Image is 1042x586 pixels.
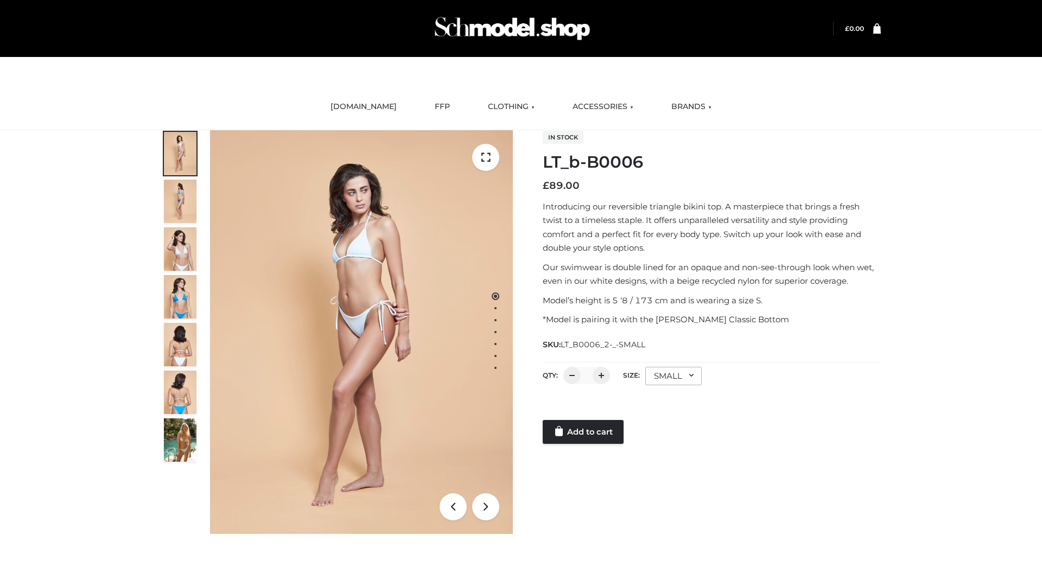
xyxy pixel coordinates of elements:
[427,95,458,119] a: FFP
[663,95,720,119] a: BRANDS
[623,371,640,379] label: Size:
[543,180,580,192] bdi: 89.00
[543,338,646,351] span: SKU:
[322,95,405,119] a: [DOMAIN_NAME]
[561,340,645,349] span: LT_B0006_2-_-SMALL
[164,418,196,462] img: Arieltop_CloudNine_AzureSky2.jpg
[543,294,881,308] p: Model’s height is 5 ‘8 / 173 cm and is wearing a size S.
[164,275,196,319] img: ArielClassicBikiniTop_CloudNine_AzureSky_OW114ECO_4-scaled.jpg
[164,180,196,223] img: ArielClassicBikiniTop_CloudNine_AzureSky_OW114ECO_2-scaled.jpg
[543,152,881,172] h1: LT_b-B0006
[164,227,196,271] img: ArielClassicBikiniTop_CloudNine_AzureSky_OW114ECO_3-scaled.jpg
[480,95,543,119] a: CLOTHING
[431,7,594,50] img: Schmodel Admin 964
[543,200,881,255] p: Introducing our reversible triangle bikini top. A masterpiece that brings a fresh twist to a time...
[210,130,513,534] img: ArielClassicBikiniTop_CloudNine_AzureSky_OW114ECO_1
[543,131,583,144] span: In stock
[543,313,881,327] p: *Model is pairing it with the [PERSON_NAME] Classic Bottom
[164,132,196,175] img: ArielClassicBikiniTop_CloudNine_AzureSky_OW114ECO_1-scaled.jpg
[845,24,864,33] bdi: 0.00
[164,371,196,414] img: ArielClassicBikiniTop_CloudNine_AzureSky_OW114ECO_8-scaled.jpg
[543,371,558,379] label: QTY:
[845,24,864,33] a: £0.00
[645,367,702,385] div: SMALL
[164,323,196,366] img: ArielClassicBikiniTop_CloudNine_AzureSky_OW114ECO_7-scaled.jpg
[543,180,549,192] span: £
[564,95,641,119] a: ACCESSORIES
[543,420,624,444] a: Add to cart
[543,260,881,288] p: Our swimwear is double lined for an opaque and non-see-through look when wet, even in our white d...
[845,24,849,33] span: £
